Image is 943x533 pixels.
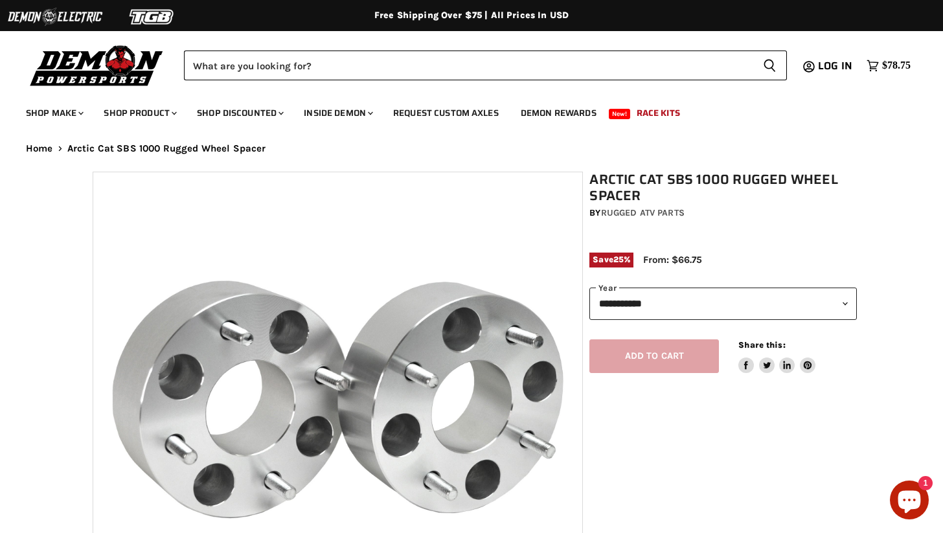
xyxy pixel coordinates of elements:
[589,288,857,319] select: year
[67,143,266,154] span: Arctic Cat SBS 1000 Rugged Wheel Spacer
[860,56,917,75] a: $78.75
[738,340,785,350] span: Share this:
[589,253,633,267] span: Save %
[738,339,815,374] aside: Share this:
[294,100,381,126] a: Inside Demon
[886,481,933,523] inbox-online-store-chat: Shopify online store chat
[643,254,702,266] span: From: $66.75
[187,100,291,126] a: Shop Discounted
[383,100,508,126] a: Request Custom Axles
[6,5,104,29] img: Demon Electric Logo 2
[601,207,685,218] a: Rugged ATV Parts
[26,143,53,154] a: Home
[753,51,787,80] button: Search
[184,51,787,80] form: Product
[184,51,753,80] input: Search
[882,60,911,72] span: $78.75
[613,255,624,264] span: 25
[818,58,852,74] span: Log in
[511,100,606,126] a: Demon Rewards
[16,100,91,126] a: Shop Make
[104,5,201,29] img: TGB Logo 2
[94,100,185,126] a: Shop Product
[26,42,168,88] img: Demon Powersports
[812,60,860,72] a: Log in
[627,100,690,126] a: Race Kits
[589,206,857,220] div: by
[589,172,857,204] h1: Arctic Cat SBS 1000 Rugged Wheel Spacer
[16,95,907,126] ul: Main menu
[609,109,631,119] span: New!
